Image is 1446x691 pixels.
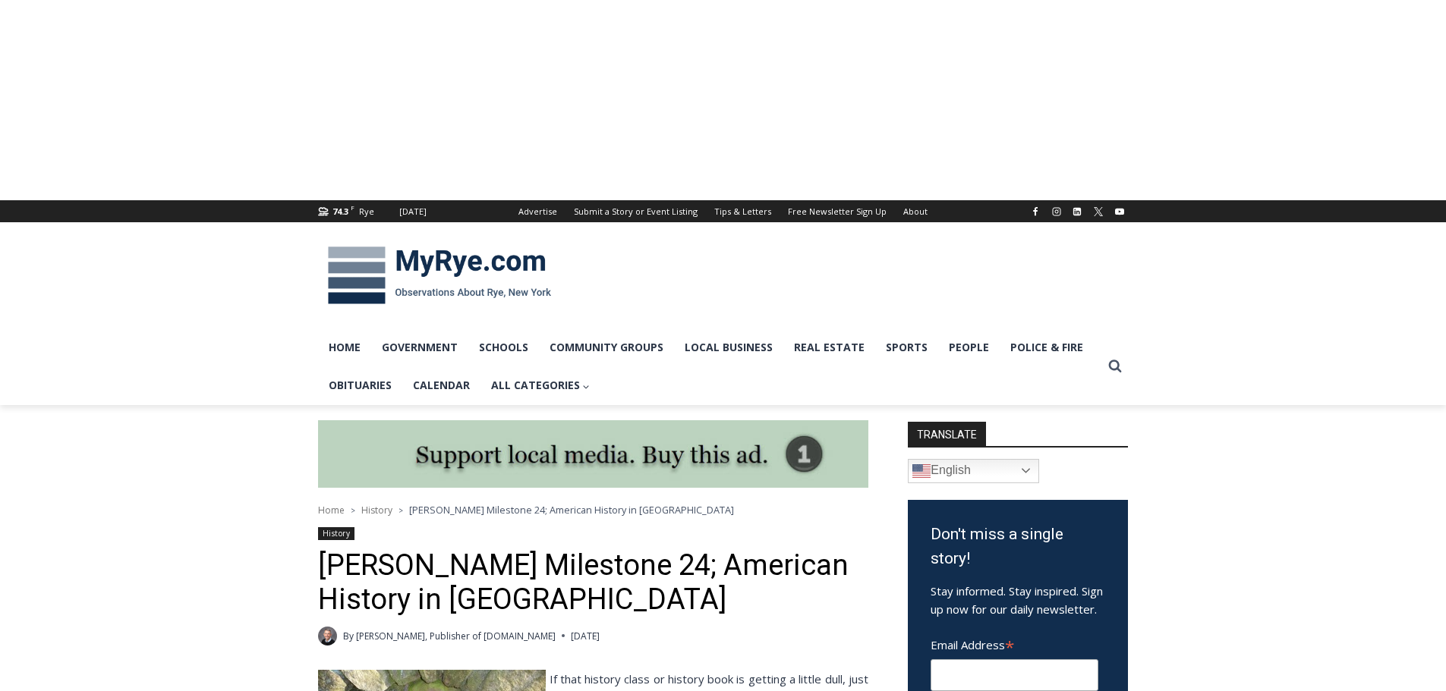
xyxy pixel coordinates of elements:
span: All Categories [491,377,591,394]
span: [PERSON_NAME] Milestone 24; American History in [GEOGRAPHIC_DATA] [409,503,734,517]
nav: Secondary Navigation [510,200,936,222]
a: Government [371,328,468,366]
a: Calendar [402,366,480,404]
a: Obituaries [318,366,402,404]
a: Police & Fire [1000,328,1094,366]
nav: Breadcrumbs [318,502,868,517]
p: Stay informed. Stay inspired. Sign up now for our daily newsletter. [931,582,1105,618]
button: View Search Form [1101,353,1129,380]
span: > [351,505,355,516]
a: Schools [468,328,539,366]
img: en [912,462,931,480]
nav: Primary Navigation [318,328,1101,405]
div: Rye [359,205,374,218]
a: English [908,459,1039,483]
span: By [343,629,354,643]
a: Author image [318,627,337,645]
a: Tips & Letters [706,200,780,222]
a: Local Business [674,328,783,366]
a: History [361,504,392,517]
a: YouTube [1110,203,1129,221]
time: [DATE] [571,629,600,643]
a: Free Newsletter Sign Up [780,200,895,222]
a: X [1089,203,1107,221]
span: 74.3 [332,206,348,217]
a: Submit a Story or Event Listing [565,200,706,222]
div: [DATE] [399,205,427,218]
strong: TRANSLATE [908,422,986,446]
a: History [318,527,355,540]
label: Email Address [931,630,1098,657]
img: MyRye.com [318,236,561,315]
a: Home [318,328,371,366]
a: People [938,328,1000,366]
a: Facebook [1026,203,1044,221]
a: Sports [875,328,938,366]
a: Advertise [510,200,565,222]
a: Community Groups [539,328,674,366]
a: Linkedin [1068,203,1086,221]
span: > [399,505,403,516]
a: Instagram [1047,203,1066,221]
a: All Categories [480,366,601,404]
a: [PERSON_NAME], Publisher of [DOMAIN_NAME] [356,630,556,642]
span: F [351,203,354,212]
a: About [895,200,936,222]
h1: [PERSON_NAME] Milestone 24; American History in [GEOGRAPHIC_DATA] [318,548,868,617]
a: Home [318,504,345,517]
h3: Don't miss a single story! [931,523,1105,570]
a: Real Estate [783,328,875,366]
img: support local media, buy this ad [318,420,868,488]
